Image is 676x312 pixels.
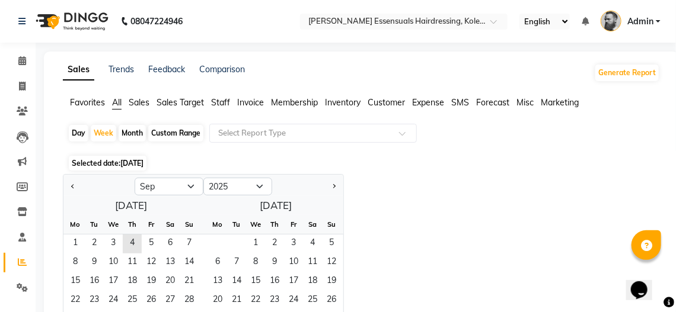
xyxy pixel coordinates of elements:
[265,215,284,234] div: Th
[284,234,303,253] div: Friday, October 3, 2025
[246,234,265,253] div: Wednesday, October 1, 2025
[85,234,104,253] span: 2
[180,253,199,272] div: Sunday, September 14, 2025
[180,234,199,253] span: 7
[142,272,161,291] span: 19
[30,5,111,38] img: logo
[161,234,180,253] span: 6
[325,97,361,108] span: Inventory
[208,291,227,310] span: 20
[208,253,227,272] span: 6
[595,65,659,81] button: Generate Report
[227,272,246,291] span: 14
[123,272,142,291] div: Thursday, September 18, 2025
[284,272,303,291] div: Friday, October 17, 2025
[265,291,284,310] span: 23
[180,291,199,310] span: 28
[142,272,161,291] div: Friday, September 19, 2025
[70,97,105,108] span: Favorites
[66,272,85,291] div: Monday, September 15, 2025
[161,253,180,272] div: Saturday, September 13, 2025
[451,97,469,108] span: SMS
[303,215,322,234] div: Sa
[142,253,161,272] div: Friday, September 12, 2025
[85,272,104,291] div: Tuesday, September 16, 2025
[303,291,322,310] span: 25
[66,272,85,291] span: 15
[322,215,341,234] div: Su
[203,178,272,195] select: Select year
[246,272,265,291] div: Wednesday, October 15, 2025
[161,291,180,310] span: 27
[265,272,284,291] span: 16
[322,234,341,253] div: Sunday, October 5, 2025
[123,234,142,253] div: Thursday, September 4, 2025
[66,253,85,272] span: 8
[412,97,444,108] span: Expense
[123,253,142,272] div: Thursday, September 11, 2025
[284,291,303,310] span: 24
[246,291,265,310] div: Wednesday, October 22, 2025
[119,125,146,141] div: Month
[142,291,161,310] div: Friday, September 26, 2025
[142,234,161,253] div: Friday, September 5, 2025
[476,97,509,108] span: Forecast
[142,215,161,234] div: Fr
[246,234,265,253] span: 1
[516,97,534,108] span: Misc
[123,291,142,310] span: 25
[123,234,142,253] span: 4
[322,291,341,310] div: Sunday, October 26, 2025
[246,272,265,291] span: 15
[66,291,85,310] div: Monday, September 22, 2025
[329,177,339,196] button: Next month
[104,253,123,272] div: Wednesday, September 10, 2025
[322,291,341,310] span: 26
[104,215,123,234] div: We
[322,253,341,272] span: 12
[199,64,245,75] a: Comparison
[284,272,303,291] span: 17
[66,215,85,234] div: Mo
[161,253,180,272] span: 13
[284,291,303,310] div: Friday, October 24, 2025
[123,215,142,234] div: Th
[120,159,144,168] span: [DATE]
[322,253,341,272] div: Sunday, October 12, 2025
[85,253,104,272] span: 9
[104,234,123,253] div: Wednesday, September 3, 2025
[161,272,180,291] div: Saturday, September 20, 2025
[627,15,653,28] span: Admin
[104,272,123,291] span: 17
[227,272,246,291] div: Tuesday, October 14, 2025
[123,272,142,291] span: 18
[180,291,199,310] div: Sunday, September 28, 2025
[265,253,284,272] span: 9
[129,97,149,108] span: Sales
[246,291,265,310] span: 22
[85,234,104,253] div: Tuesday, September 2, 2025
[211,97,230,108] span: Staff
[626,265,664,300] iframe: chat widget
[148,125,203,141] div: Custom Range
[322,272,341,291] span: 19
[85,253,104,272] div: Tuesday, September 9, 2025
[69,125,88,141] div: Day
[135,178,203,195] select: Select month
[227,291,246,310] span: 21
[601,11,621,31] img: Admin
[142,291,161,310] span: 26
[271,97,318,108] span: Membership
[66,234,85,253] div: Monday, September 1, 2025
[265,234,284,253] div: Thursday, October 2, 2025
[85,291,104,310] span: 23
[161,272,180,291] span: 20
[303,253,322,272] div: Saturday, October 11, 2025
[284,234,303,253] span: 3
[237,97,264,108] span: Invoice
[104,234,123,253] span: 3
[265,253,284,272] div: Thursday, October 9, 2025
[322,234,341,253] span: 5
[104,253,123,272] span: 10
[322,272,341,291] div: Sunday, October 19, 2025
